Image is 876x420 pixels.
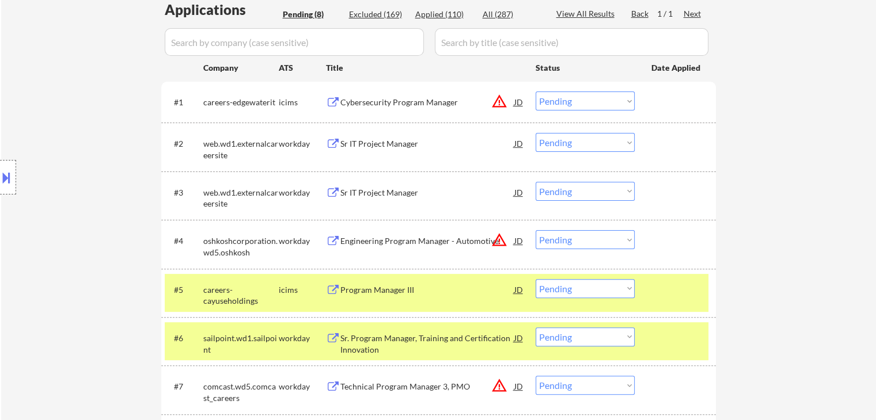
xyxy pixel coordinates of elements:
[513,182,525,203] div: JD
[513,327,525,348] div: JD
[483,9,540,20] div: All (287)
[203,62,279,74] div: Company
[326,62,525,74] div: Title
[340,284,514,296] div: Program Manager III
[165,28,424,56] input: Search by company (case sensitive)
[174,333,194,344] div: #6
[203,138,279,161] div: web.wd1.externalcareersite
[279,97,326,108] div: icims
[279,187,326,198] div: workday
[203,187,279,209] div: web.wd1.externalcareersite
[174,381,194,392] div: #7
[536,57,635,78] div: Status
[435,28,708,56] input: Search by title (case sensitive)
[279,62,326,74] div: ATS
[415,9,473,20] div: Applied (110)
[340,381,514,392] div: Technical Program Manager 3, PMO
[349,9,407,20] div: Excluded (169)
[203,235,279,258] div: oshkoshcorporation.wd5.oshkosh
[513,376,525,396] div: JD
[174,284,194,296] div: #5
[279,333,326,344] div: workday
[684,8,702,20] div: Next
[513,91,525,112] div: JD
[203,284,279,307] div: careers-cayuseholdings
[279,138,326,150] div: workday
[279,381,326,392] div: workday
[631,8,650,20] div: Back
[340,333,514,355] div: Sr. Program Manager, Training and Certification Innovation
[556,8,618,20] div: View All Results
[657,8,684,20] div: 1 / 1
[340,235,514,247] div: Engineering Program Manager - Automotive
[203,333,279,355] div: sailpoint.wd1.sailpoint
[340,97,514,108] div: Cybersecurity Program Manager
[165,3,279,17] div: Applications
[203,381,279,403] div: comcast.wd5.comcast_careers
[340,138,514,150] div: Sr IT Project Manager
[651,62,702,74] div: Date Applied
[513,230,525,251] div: JD
[513,133,525,154] div: JD
[340,187,514,198] div: Sr IT Project Manager
[491,377,507,394] button: warning_amber
[279,235,326,247] div: workday
[491,232,507,248] button: warning_amber
[279,284,326,296] div: icims
[283,9,340,20] div: Pending (8)
[203,97,279,108] div: careers-edgewaterit
[513,279,525,300] div: JD
[491,93,507,109] button: warning_amber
